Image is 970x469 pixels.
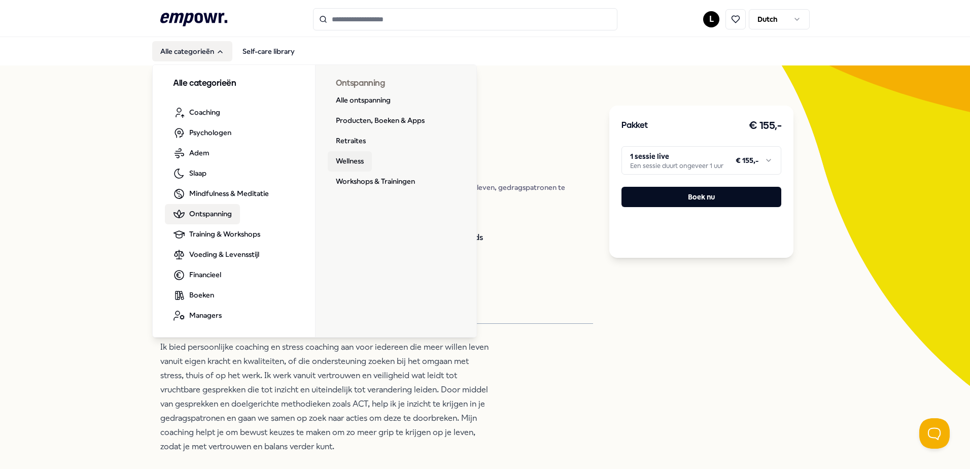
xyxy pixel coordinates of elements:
[165,184,277,204] a: Mindfulness & Meditatie
[189,249,259,260] span: Voeding & Levensstijl
[189,208,232,219] span: Ontspanning
[313,8,617,30] input: Search for products, categories or subcategories
[336,77,457,90] h3: Ontspanning
[703,11,719,27] button: L
[189,289,214,300] span: Boeken
[328,111,433,131] a: Producten, Boeken & Apps
[152,41,303,61] nav: Main
[189,107,220,118] span: Coaching
[189,127,231,138] span: Psychologen
[165,143,217,163] a: Adem
[160,340,490,454] p: Ik bied persoonlijke coaching en stress coaching aan voor iedereen die meer willen leven vanuit e...
[328,90,399,111] a: Alle ontspanning
[919,418,950,449] iframe: Help Scout Beacon - Open
[165,224,268,245] a: Training & Workshops
[165,265,229,285] a: Financieel
[152,41,232,61] button: Alle categorieën
[749,118,782,134] h3: € 155,-
[165,245,267,265] a: Voeding & Levensstijl
[165,204,240,224] a: Ontspanning
[189,228,260,240] span: Training & Workshops
[328,151,372,172] a: Wellness
[621,119,648,132] h3: Pakket
[165,306,230,326] a: Managers
[189,310,222,321] span: Managers
[189,188,269,199] span: Mindfulness & Meditatie
[328,131,374,151] a: Retraites
[165,123,239,143] a: Psychologen
[189,269,221,280] span: Financieel
[189,147,209,158] span: Adem
[328,172,423,192] a: Workshops & Trainingen
[173,77,295,90] h3: Alle categorieën
[165,103,228,123] a: Coaching
[189,167,206,179] span: Slaap
[165,163,215,184] a: Slaap
[165,285,222,306] a: Boeken
[621,187,781,207] button: Boek nu
[234,41,303,61] a: Self-care library
[153,65,477,338] div: Alle categorieën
